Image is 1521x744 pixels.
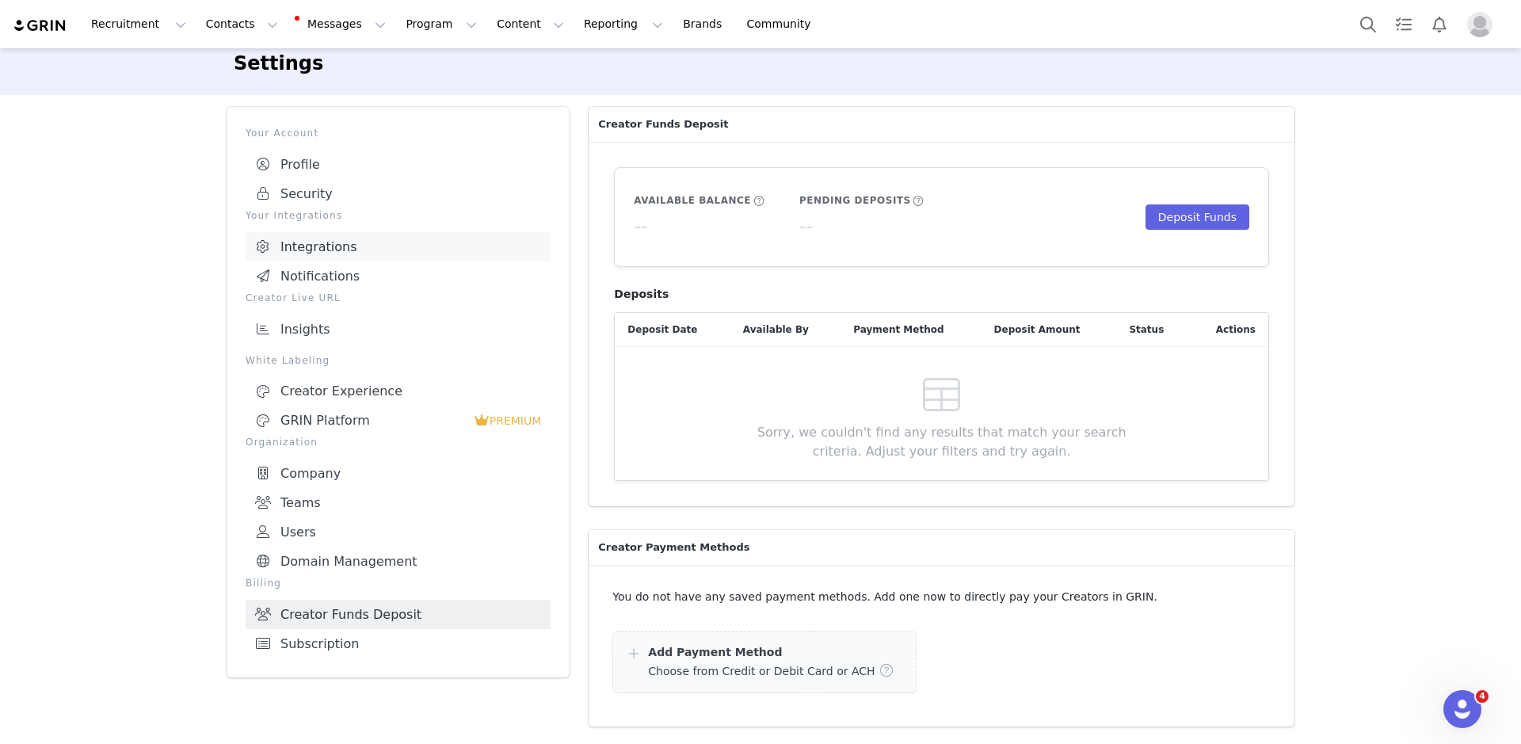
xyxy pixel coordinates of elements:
[487,6,574,42] button: Content
[634,193,751,208] h5: Available Balance
[246,435,551,449] p: Organization
[1386,6,1421,42] a: Tasks
[246,377,551,406] a: Creator Experience
[627,322,697,337] span: Deposit Date
[13,18,68,33] img: grin logo
[614,286,1269,303] h4: Deposits
[1443,690,1481,728] iframe: Intercom live chat
[648,665,875,677] span: Choose from Credit or Debit Card or ACH
[490,414,542,427] span: PREMIUM
[1189,313,1268,346] div: Actions
[246,261,551,291] a: Notifications
[994,322,1081,337] span: Deposit Amount
[733,423,1150,461] span: Sorry, we couldn't find any results that match your search criteria. Adjust your filters and try ...
[246,629,551,658] a: Subscription
[246,126,551,140] p: Your Account
[246,232,551,261] a: Integrations
[246,353,551,368] p: White Labeling
[634,212,647,241] h5: --
[288,6,395,42] button: Messages
[1351,6,1386,42] button: Search
[743,322,809,337] span: Available By
[673,6,736,42] a: Brands
[82,6,196,42] button: Recruitment
[612,589,1271,605] p: You do not have any saved payment methods. Add one now to directly pay your Creators in GRIN.
[196,6,288,42] button: Contacts
[1146,204,1249,230] button: Deposit Funds
[246,406,551,435] a: GRIN Platform PREMIUM
[738,6,828,42] a: Community
[396,6,486,42] button: Program
[799,212,813,241] h5: --
[246,459,551,488] a: Company
[246,315,551,344] a: Insights
[246,517,551,547] a: Users
[1422,6,1457,42] button: Notifications
[246,291,551,305] p: Creator Live URL
[853,322,943,337] span: Payment Method
[246,600,551,629] a: Creator Funds Deposit
[246,576,551,590] p: Billing
[246,547,551,576] a: Domain Management
[648,646,782,658] span: Add Payment Method
[1467,12,1492,37] img: placeholder-profile.jpg
[255,413,474,429] div: GRIN Platform
[246,179,551,208] a: Security
[598,116,728,132] span: Creator Funds Deposit
[246,208,551,223] p: Your Integrations
[1129,322,1164,337] span: Status
[598,540,749,555] span: Creator Payment Methods
[1458,12,1508,37] button: Profile
[799,193,911,208] h5: Pending Deposits
[246,150,551,179] a: Profile
[1476,690,1489,703] span: 4
[574,6,673,42] button: Reporting
[246,488,551,517] a: Teams
[255,383,541,399] div: Creator Experience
